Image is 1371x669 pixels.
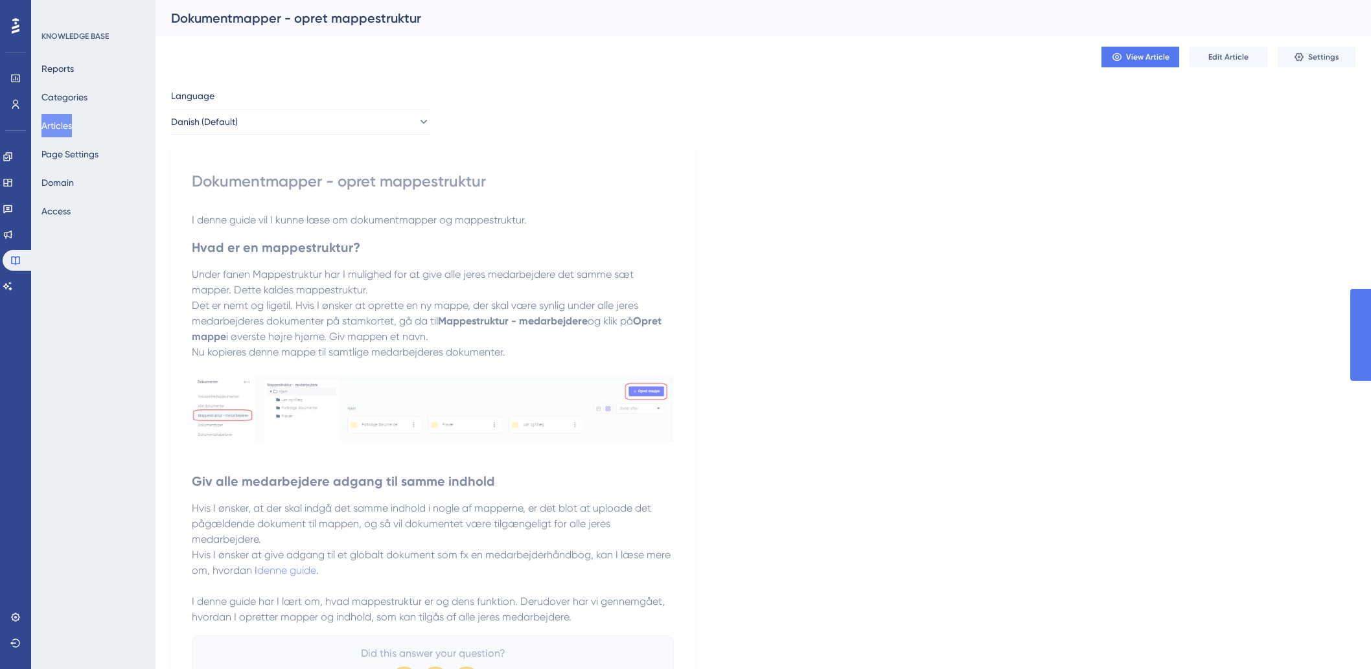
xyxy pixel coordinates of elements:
button: Page Settings [41,142,98,166]
span: Language [171,88,214,104]
span: Settings [1308,52,1339,62]
strong: Hvad er en mappestruktur? [192,240,360,255]
button: Danish (Default) [171,109,430,135]
button: Reports [41,57,74,80]
button: Edit Article [1190,47,1267,67]
span: Nu kopieres denne mappe til samtlige medarbejderes dokumenter. [192,346,505,358]
div: KNOWLEDGE BASE [41,31,109,41]
div: Dokumentmapper - opret mappestruktur [171,9,1323,27]
span: Hvis I ønsker, at der skal indgå det samme indhold i nogle af mapperne, er det blot at uploade de... [192,502,654,545]
span: Hvis I ønsker at give adgang til et globalt dokument som fx en medarbejderhåndbog, kan I læse mer... [192,549,673,576]
span: Det er nemt og ligetil. Hvis I ønsker at oprette en ny mappe, der skal være synlig under alle jer... [192,299,641,327]
button: Domain [41,171,74,194]
button: Settings [1278,47,1355,67]
button: Articles [41,114,72,137]
span: Under fanen Mappestruktur har I mulighed for at give alle jeres medarbejdere det samme sæt mapper... [192,268,636,296]
div: Dokumentmapper - opret mappestruktur [192,171,674,192]
span: i øverste højre hjørne. Giv mappen et navn. [226,330,428,343]
span: Danish (Default) [171,114,238,130]
button: View Article [1101,47,1179,67]
iframe: UserGuiding AI Assistant Launcher [1317,618,1355,657]
span: og klik på [588,315,633,327]
button: Access [41,199,71,223]
button: Categories [41,85,87,109]
strong: Giv alle medarbejdere adgang til samme indhold [192,473,495,489]
span: View Article [1126,52,1169,62]
a: denne guide [257,564,316,576]
span: Edit Article [1208,52,1249,62]
span: Did this answer your question? [361,646,505,661]
span: . [316,564,319,576]
span: I denne guide har I lært om, hvad mappestruktur er og dens funktion. Derudover har vi gennemgået,... [192,595,667,623]
span: I denne guide vil I kunne læse om dokumentmapper og mappestruktur. [192,214,527,226]
strong: Mappestruktur - medarbejdere [438,315,588,327]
